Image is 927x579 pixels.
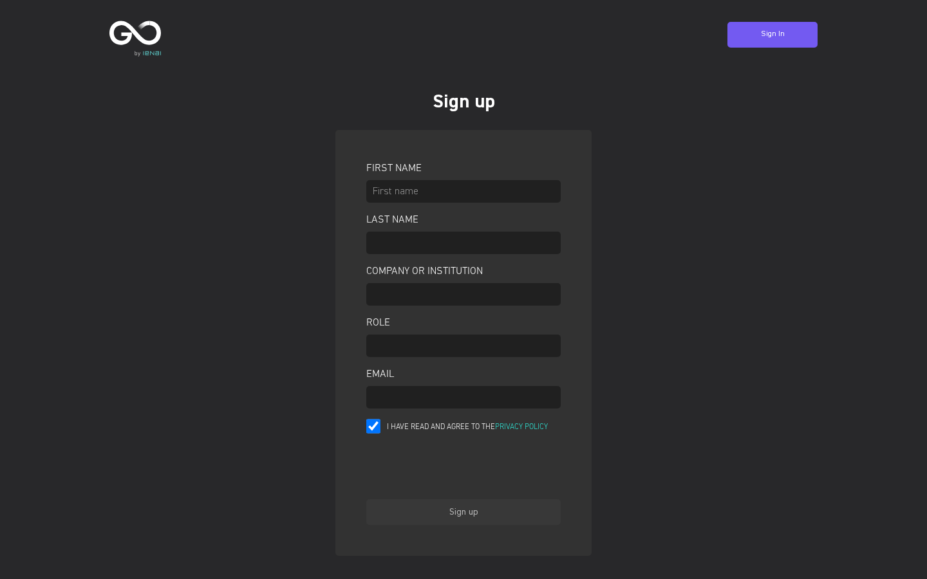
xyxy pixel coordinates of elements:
[366,212,561,225] label: Last name
[109,13,161,64] img: image
[751,21,794,49] div: Sign In
[366,444,561,493] iframe: Widget containing checkbox for hCaptcha security challenge
[366,367,561,380] label: Email
[366,180,561,203] input: First name
[366,315,561,328] label: Role
[495,421,548,433] a: Privacy Policy
[348,88,579,117] p: Sign up
[387,421,561,434] label: I have read and agree to the
[727,22,818,48] button: Sign In
[366,161,561,174] label: First name
[366,264,561,277] label: Company or Institution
